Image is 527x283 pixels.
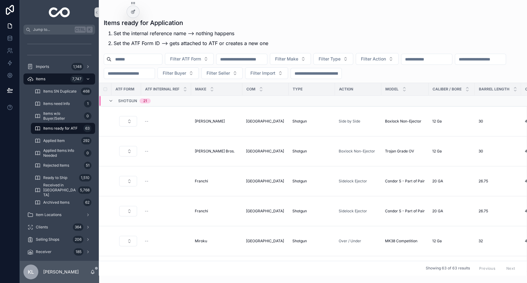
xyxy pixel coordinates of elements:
[385,149,414,154] span: Trojan Grade OV
[339,239,361,243] span: Over / Under
[195,149,239,154] a: [PERSON_NAME] Bros.
[33,27,72,32] span: Jump to...
[31,110,95,122] a: Items w/o Buyer/Seller0
[104,19,268,27] h1: Items ready for Application
[195,209,239,214] a: Franchi
[31,135,95,146] a: Applied Item292
[292,209,331,214] a: Shotgun
[31,98,95,109] a: Items need Info1
[163,70,186,76] span: Filter Buyer
[36,237,59,242] span: Selling Shops
[23,222,95,233] a: Clients364
[43,111,82,121] span: Items w/o Buyer/Seller
[119,116,137,127] a: Select Button
[339,239,378,243] a: Over / Under
[385,119,421,124] span: Boxlock Non-Ejector
[339,149,378,154] a: Boxlock Non-Ejector
[119,236,137,246] button: Select Button
[246,87,255,92] span: COM
[118,98,137,103] span: Shotgun
[433,87,462,92] span: Caliber / Bore
[31,197,95,208] a: Archived Items62
[479,119,517,124] a: 30
[339,149,375,154] a: Boxlock Non-Ejector
[432,179,443,184] span: 20 GA
[270,53,311,65] button: Select Button
[195,179,239,184] a: Franchi
[319,56,341,62] span: Filter Type
[385,209,425,214] span: Condor S - Part of Pair
[293,87,303,92] span: Type
[83,199,91,206] div: 62
[31,185,95,196] a: Received in [GEOGRAPHIC_DATA]5,768
[71,63,83,70] div: 1,148
[73,236,83,243] div: 206
[246,149,284,154] span: [GEOGRAPHIC_DATA]
[432,149,442,154] span: 12 Ga
[246,179,285,184] a: [GEOGRAPHIC_DATA]
[339,179,367,184] a: Sidelock Ejector
[81,88,91,95] div: 468
[43,175,67,180] span: Ready to Ship
[79,174,91,181] div: 1,510
[246,149,285,154] a: [GEOGRAPHIC_DATA]
[119,146,137,156] button: Select Button
[479,209,517,214] a: 26.75
[43,89,77,94] span: Items SN Duplicate
[339,119,378,124] a: Side by Side
[313,53,353,65] button: Select Button
[195,119,239,124] a: [PERSON_NAME]
[20,35,99,261] div: scrollable content
[339,119,360,124] a: Side by Side
[195,239,207,243] span: Miroku
[432,119,442,124] span: 12 Ga
[385,149,425,154] a: Trojan Grade OV
[165,53,214,65] button: Select Button
[70,75,83,83] div: 7,747
[75,27,86,33] span: Ctrl
[292,149,307,154] span: Shotgun
[115,87,134,92] span: ATF Form
[119,176,137,187] a: Select Button
[145,239,148,243] span: --
[43,163,69,168] span: Rejected Items
[145,119,148,124] span: --
[84,100,91,107] div: 1
[339,179,378,184] a: Sidelock Ejector
[43,200,69,205] span: Archived Items
[292,179,331,184] a: Shotgun
[246,209,284,214] span: [GEOGRAPHIC_DATA]
[201,67,243,79] button: Select Button
[119,206,137,217] a: Select Button
[31,86,95,97] a: Items SN Duplicate468
[145,209,187,214] a: --
[31,172,95,183] a: Ready to Ship1,510
[432,209,471,214] a: 20 GA
[119,235,137,247] a: Select Button
[479,119,483,124] span: 30
[246,119,285,124] a: [GEOGRAPHIC_DATA]
[361,56,386,62] span: Filter Action
[145,149,148,154] span: --
[195,119,225,124] span: [PERSON_NAME]
[145,179,187,184] a: --
[23,73,95,85] a: Items7,747
[114,40,268,47] p: Set the ATF Form ID --> gets attached to ATF or creates a new one
[479,239,517,243] a: 32
[292,239,307,243] span: Shotgun
[479,239,483,243] span: 32
[245,67,288,79] button: Select Button
[385,87,399,92] span: Model
[356,53,399,65] button: Select Button
[339,209,378,214] a: Sidelock Ejector
[195,149,235,154] span: [PERSON_NAME] Bros.
[385,239,417,243] span: MK38 Competition
[43,138,65,143] span: Applied Item
[36,64,49,69] span: Imports
[43,126,77,131] span: Items ready for ATF
[74,248,83,256] div: 185
[246,239,284,243] span: [GEOGRAPHIC_DATA]
[28,268,34,276] span: KL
